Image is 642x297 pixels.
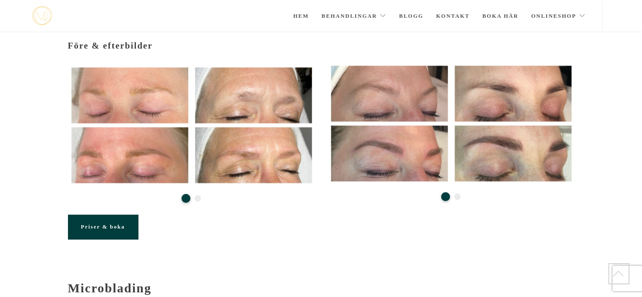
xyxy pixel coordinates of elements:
button: 2 of 2 [454,193,461,200]
button: 1 of 2 [181,194,190,203]
a: Kontakt [436,1,470,31]
strong: Microblading [68,281,152,295]
button: 2 of 2 [195,195,201,202]
a: Hem [293,1,309,31]
a: mjstudio mjstudio mjstudio [32,6,52,25]
a: Onlineshop [531,1,585,31]
a: Blogg [399,1,423,31]
span: Priser & boka [81,223,125,230]
button: 1 of 2 [441,192,450,201]
span: - [68,267,73,281]
img: mjstudio [32,6,52,25]
a: Behandlingar [322,1,387,31]
span: Före & efterbilder [68,41,153,51]
a: Priser & boka [68,215,138,239]
a: Boka här [482,1,519,31]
